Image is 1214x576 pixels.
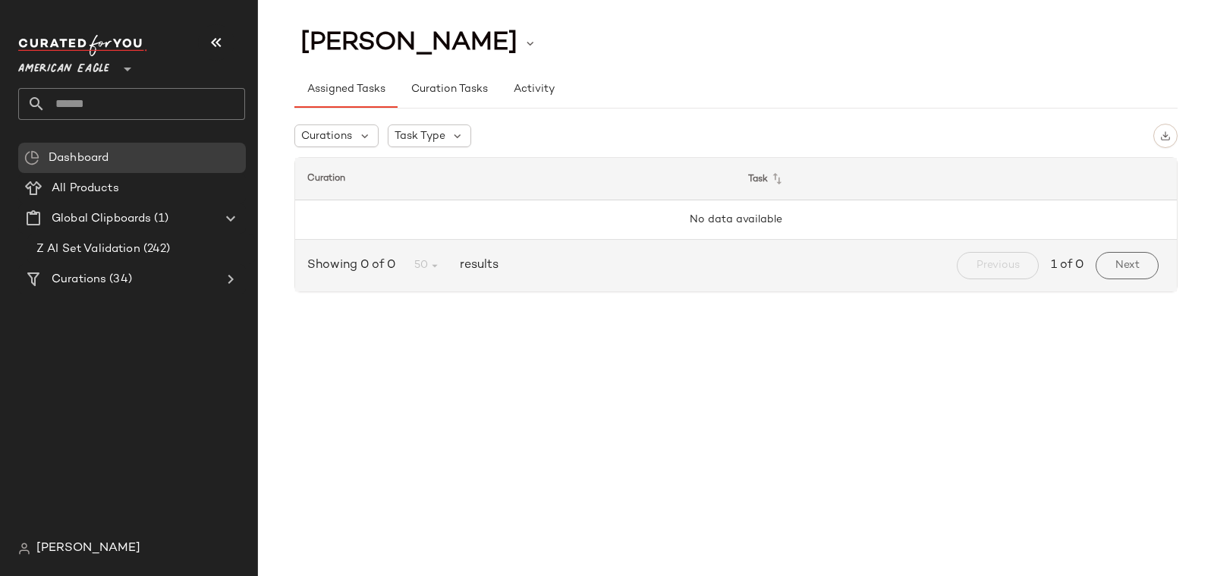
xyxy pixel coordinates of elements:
span: [PERSON_NAME] [36,540,140,558]
td: No data available [295,200,1177,240]
span: Showing 0 of 0 [307,257,401,275]
span: results [454,257,498,275]
span: Dashboard [49,150,109,167]
span: Curation Tasks [410,83,487,96]
span: Activity [513,83,555,96]
img: svg%3e [1160,131,1171,141]
span: All Products [52,180,119,197]
img: svg%3e [18,543,30,555]
span: 1 of 0 [1051,257,1083,275]
span: Z AI Set Validation [36,241,140,258]
th: Curation [295,158,736,200]
span: Global Clipboards [52,210,151,228]
span: Task Type [395,128,445,144]
span: Curations [52,271,106,288]
span: Assigned Tasks [307,83,385,96]
th: Task [736,158,1177,200]
img: svg%3e [24,150,39,165]
span: (242) [140,241,171,258]
button: Next [1096,252,1159,279]
img: cfy_white_logo.C9jOOHJF.svg [18,35,147,56]
span: Next [1115,260,1140,272]
span: Curations [301,128,352,144]
span: [PERSON_NAME] [300,29,517,58]
span: (1) [151,210,168,228]
span: American Eagle [18,52,109,79]
span: (34) [106,271,132,288]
